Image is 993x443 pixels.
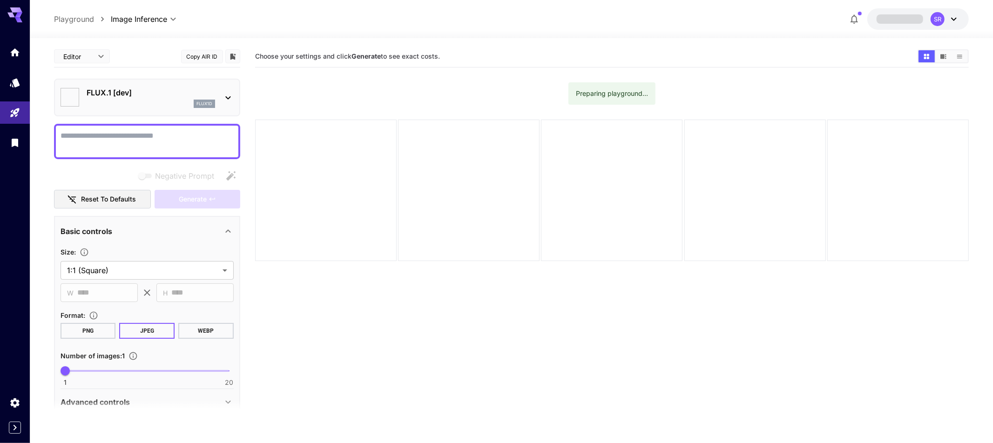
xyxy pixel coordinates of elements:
p: Advanced controls [61,396,130,408]
span: Negative Prompt [155,170,214,181]
span: 1:1 (Square) [67,265,219,276]
div: Preparing playground... [576,85,648,102]
nav: breadcrumb [54,13,111,25]
p: flux1d [196,101,212,107]
button: JPEG [119,323,175,339]
div: Advanced controls [61,391,234,413]
button: Specify how many images to generate in a single request. Each image generation will be charged se... [125,351,142,361]
button: Adjust the dimensions of the generated image by specifying its width and height in pixels, or sel... [76,248,93,257]
button: Choose the file format for the output image. [85,311,102,320]
div: Home [9,47,20,58]
button: Copy AIR ID [181,50,223,63]
div: SR [931,12,945,26]
div: Show media in grid viewShow media in video viewShow media in list view [918,49,969,63]
span: Format : [61,311,85,319]
b: Generate [351,52,381,60]
button: WEBP [178,323,234,339]
div: Basic controls [61,220,234,242]
span: Editor [63,52,92,61]
a: Playground [54,13,94,25]
p: Basic controls [61,226,112,237]
span: H [163,288,168,298]
span: Choose your settings and click to see exact costs. [255,52,440,60]
p: FLUX.1 [dev] [87,87,215,98]
div: Models [9,77,20,88]
button: Reset to defaults [54,190,151,209]
button: Expand sidebar [9,422,21,434]
button: Show media in list view [952,50,968,62]
span: W [67,288,74,298]
span: 1 [64,378,67,387]
button: Show media in video view [935,50,952,62]
button: Add to library [229,51,237,62]
span: 20 [225,378,233,387]
div: FLUX.1 [dev]flux1d [61,83,234,112]
div: Playground [9,107,20,119]
span: Number of images : 1 [61,352,125,360]
button: Show media in grid view [919,50,935,62]
button: SR [867,8,969,30]
div: Settings [9,397,20,409]
span: Image Inference [111,13,167,25]
div: Library [9,137,20,148]
span: Size : [61,248,76,256]
span: Negative prompts are not compatible with the selected model. [136,170,222,181]
button: PNG [61,323,116,339]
